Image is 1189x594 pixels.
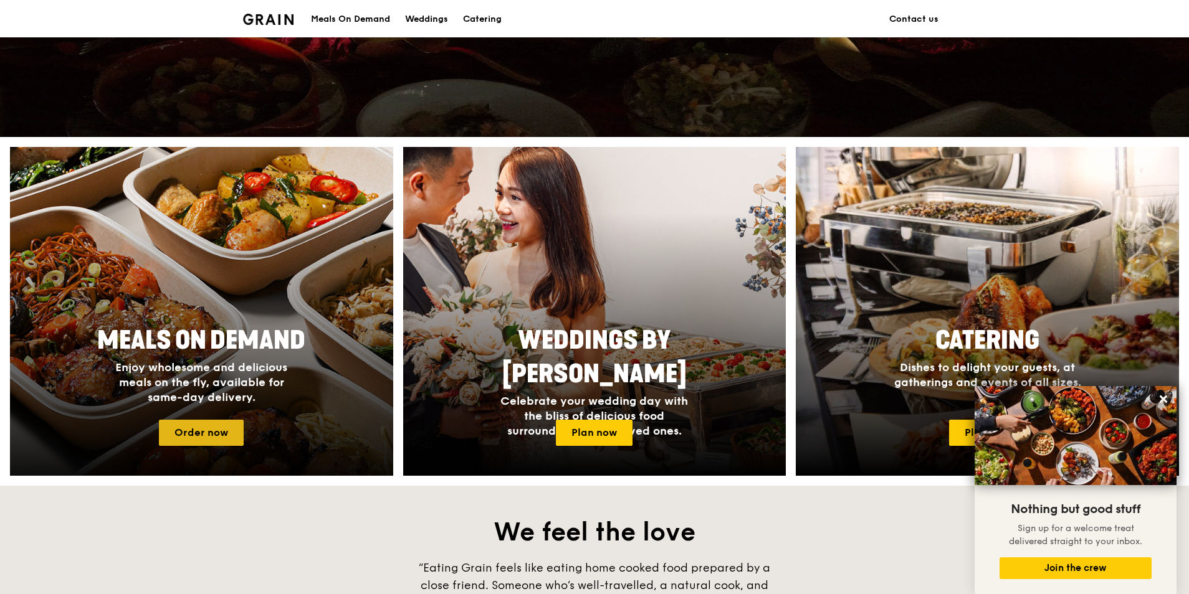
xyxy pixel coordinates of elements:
a: Plan now [556,420,633,446]
div: Meals On Demand [311,1,390,38]
a: Weddings by [PERSON_NAME]Celebrate your wedding day with the bliss of delicious food surrounded b... [403,147,786,476]
span: Enjoy wholesome and delicious meals on the fly, available for same-day delivery. [115,361,287,404]
span: Sign up for a welcome treat delivered straight to your inbox. [1009,523,1142,547]
img: weddings-card.4f3003b8.jpg [403,147,786,476]
button: Join the crew [1000,557,1152,579]
a: Meals On DemandEnjoy wholesome and delicious meals on the fly, available for same-day delivery.Or... [10,147,393,476]
span: Dishes to delight your guests, at gatherings and events of all sizes. [894,361,1081,389]
button: Close [1153,389,1173,409]
span: Nothing but good stuff [1011,502,1140,517]
img: DSC07876-Edit02-Large.jpeg [975,386,1177,485]
img: Grain [243,14,294,25]
a: Catering [456,1,509,38]
span: Catering [935,326,1039,356]
img: catering-card.e1cfaf3e.jpg [796,147,1179,476]
span: Celebrate your wedding day with the bliss of delicious food surrounded by your loved ones. [500,394,688,438]
a: Order now [159,420,244,446]
span: Weddings by [PERSON_NAME] [502,326,687,389]
span: Meals On Demand [97,326,305,356]
a: Contact us [882,1,946,38]
div: Catering [463,1,502,38]
a: Weddings [398,1,456,38]
div: Weddings [405,1,448,38]
a: CateringDishes to delight your guests, at gatherings and events of all sizes.Plan now [796,147,1179,476]
a: Plan now [949,420,1026,446]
